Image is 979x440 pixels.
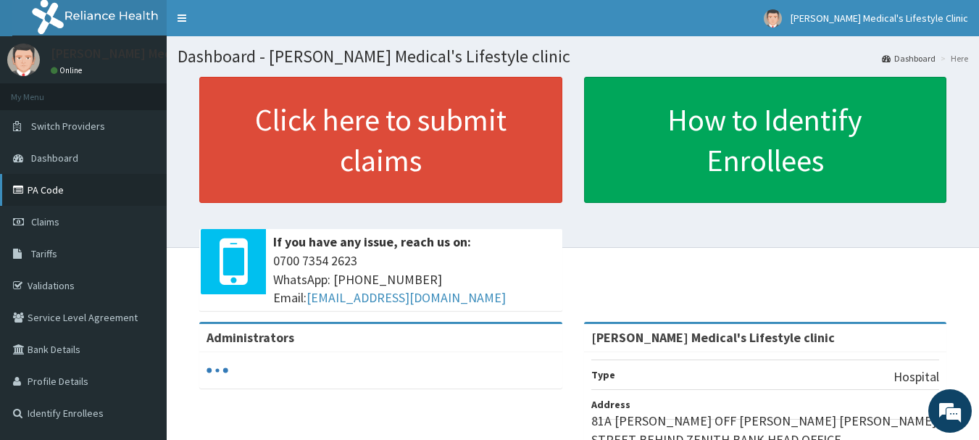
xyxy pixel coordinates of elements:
[178,47,968,66] h1: Dashboard - [PERSON_NAME] Medical's Lifestyle clinic
[31,247,57,260] span: Tariffs
[584,77,947,203] a: How to Identify Enrollees
[591,398,630,411] b: Address
[273,252,555,307] span: 0700 7354 2623 WhatsApp: [PHONE_NUMBER] Email:
[764,9,782,28] img: User Image
[307,289,506,306] a: [EMAIL_ADDRESS][DOMAIN_NAME]
[31,215,59,228] span: Claims
[31,151,78,165] span: Dashboard
[273,233,471,250] b: If you have any issue, reach us on:
[207,360,228,381] svg: audio-loading
[882,52,936,65] a: Dashboard
[591,368,615,381] b: Type
[791,12,968,25] span: [PERSON_NAME] Medical's Lifestyle Clinic
[7,43,40,76] img: User Image
[591,329,835,346] strong: [PERSON_NAME] Medical's Lifestyle clinic
[937,52,968,65] li: Here
[893,368,939,386] p: Hospital
[51,65,86,75] a: Online
[207,329,294,346] b: Administrators
[51,47,288,60] p: [PERSON_NAME] Medical's Lifestyle Clinic
[31,120,105,133] span: Switch Providers
[199,77,562,203] a: Click here to submit claims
